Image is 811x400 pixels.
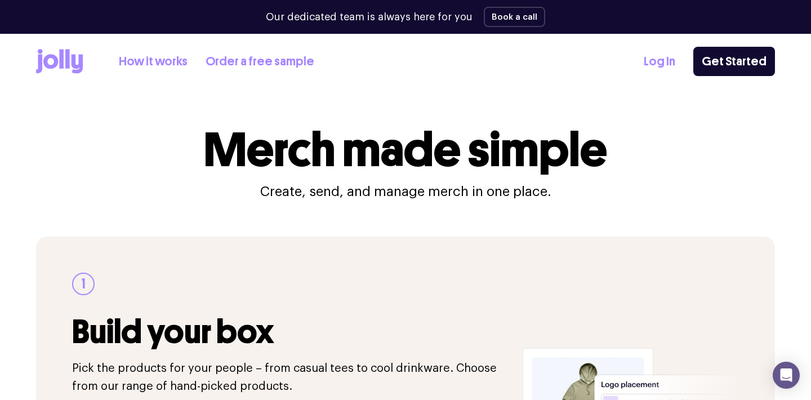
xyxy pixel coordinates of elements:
div: Open Intercom Messenger [773,362,800,389]
h3: Build your box [72,313,509,350]
button: Book a call [484,7,545,27]
h1: Merch made simple [204,126,607,174]
p: Pick the products for your people – from casual tees to cool drinkware. Choose from our range of ... [72,359,509,395]
a: Get Started [693,47,775,76]
a: Log In [644,52,675,71]
a: Order a free sample [206,52,314,71]
p: Create, send, and manage merch in one place. [260,183,551,201]
p: Our dedicated team is always here for you [266,10,473,25]
a: How it works [119,52,188,71]
div: 1 [72,273,95,295]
